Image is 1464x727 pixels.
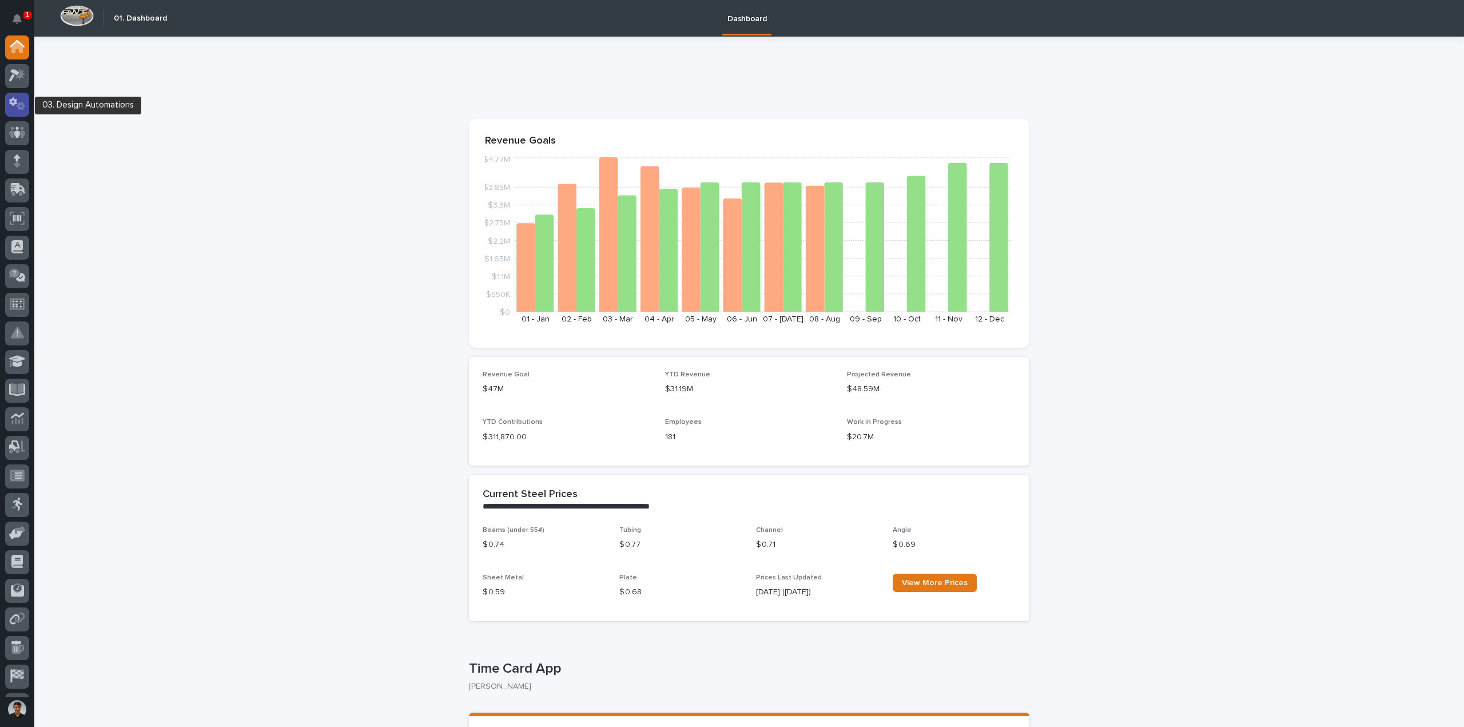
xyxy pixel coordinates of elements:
[645,315,674,323] text: 04 - Apr
[483,431,651,443] p: $ 311,870.00
[935,315,962,323] text: 11 - Nov
[483,488,578,501] h2: Current Steel Prices
[483,574,524,581] span: Sheet Metal
[619,586,742,598] p: $ 0.68
[484,255,510,263] tspan: $1.65M
[603,315,633,323] text: 03 - Mar
[847,419,902,426] span: Work in Progress
[14,14,29,32] div: Notifications1
[483,586,606,598] p: $ 0.59
[5,697,29,721] button: users-avatar
[902,579,968,587] span: View More Prices
[619,527,641,534] span: Tubing
[485,135,1013,148] p: Revenue Goals
[975,315,1004,323] text: 12 - Dec
[114,14,167,23] h2: 01. Dashboard
[893,574,977,592] a: View More Prices
[685,315,717,323] text: 05 - May
[500,308,510,316] tspan: $0
[893,527,912,534] span: Angle
[488,237,510,245] tspan: $2.2M
[756,574,822,581] span: Prices Last Updated
[5,7,29,31] button: Notifications
[469,682,1020,692] p: [PERSON_NAME]
[483,156,510,164] tspan: $4.77M
[665,419,702,426] span: Employees
[727,315,757,323] text: 06 - Jun
[756,586,879,598] p: [DATE] ([DATE])
[484,219,510,227] tspan: $2.75M
[665,431,834,443] p: 181
[483,383,651,395] p: $47M
[619,574,637,581] span: Plate
[893,539,1016,551] p: $ 0.69
[492,272,510,280] tspan: $1.1M
[893,315,921,323] text: 10 - Oct
[483,527,544,534] span: Beams (under 55#)
[847,383,1016,395] p: $48.59M
[847,431,1016,443] p: $20.7M
[562,315,592,323] text: 02 - Feb
[847,371,911,378] span: Projected Revenue
[756,539,879,551] p: $ 0.71
[619,539,742,551] p: $ 0.77
[25,11,29,19] p: 1
[522,315,550,323] text: 01 - Jan
[665,371,710,378] span: YTD Revenue
[809,315,840,323] text: 08 - Aug
[483,371,530,378] span: Revenue Goal
[60,5,94,26] img: Workspace Logo
[488,201,510,209] tspan: $3.3M
[850,315,882,323] text: 09 - Sep
[486,290,510,298] tspan: $550K
[483,184,510,192] tspan: $3.85M
[469,661,1025,677] p: Time Card App
[763,315,803,323] text: 07 - [DATE]
[483,419,543,426] span: YTD Contributions
[756,527,783,534] span: Channel
[483,539,606,551] p: $ 0.74
[665,383,834,395] p: $31.19M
